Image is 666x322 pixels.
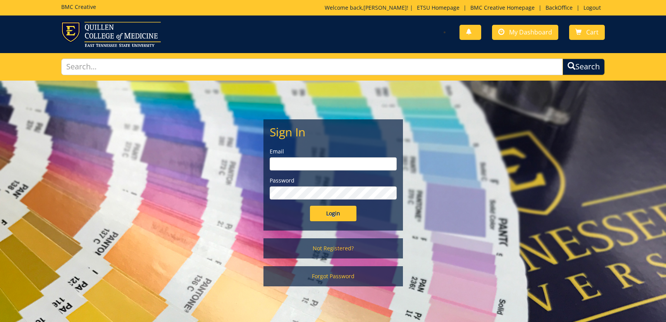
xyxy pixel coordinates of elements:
[61,59,563,75] input: Search...
[569,25,605,40] a: Cart
[509,28,552,36] span: My Dashboard
[466,4,539,11] a: BMC Creative Homepage
[492,25,558,40] a: My Dashboard
[580,4,605,11] a: Logout
[270,148,397,155] label: Email
[270,126,397,138] h2: Sign In
[325,4,605,12] p: Welcome back, ! | | | |
[363,4,407,11] a: [PERSON_NAME]
[61,4,96,10] h5: BMC Creative
[61,22,161,47] img: ETSU logo
[310,206,356,221] input: Login
[413,4,463,11] a: ETSU Homepage
[263,266,403,286] a: Forgot Password
[270,177,397,184] label: Password
[542,4,577,11] a: BackOffice
[563,59,605,75] button: Search
[586,28,599,36] span: Cart
[263,238,403,258] a: Not Registered?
